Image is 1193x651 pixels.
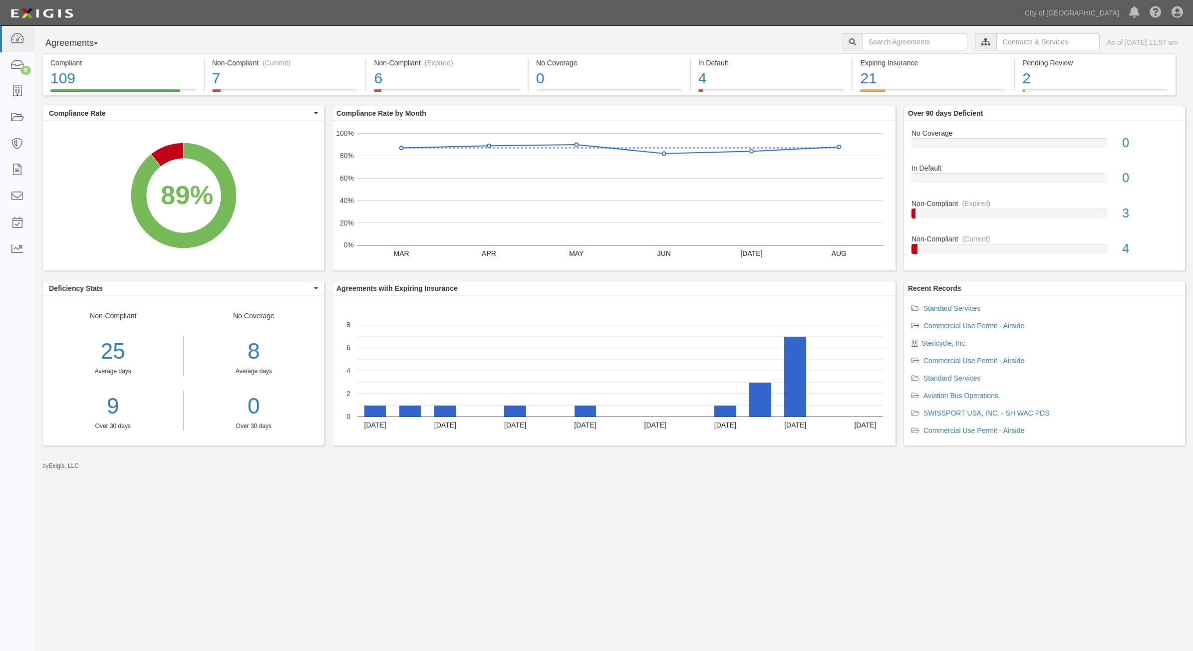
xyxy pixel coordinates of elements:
a: 0 [191,391,317,422]
div: (Current) [263,58,291,68]
div: As of [DATE] 11:57 am [1107,37,1178,47]
text: [DATE] [574,421,596,429]
a: Expiring Insurance21 [853,89,1014,97]
text: MAR [394,249,409,257]
div: Compliant [50,58,196,68]
div: (Expired) [962,199,990,209]
svg: A chart. [43,121,324,270]
span: Deficiency Stats [49,283,311,293]
b: Recent Records [908,284,961,292]
a: Non-Compliant(Expired)3 [911,199,1178,234]
text: 40% [340,197,354,205]
div: Non-Compliant (Expired) [374,58,520,68]
div: 0 [1115,169,1185,187]
text: [DATE] [784,421,806,429]
div: No Coverage [904,128,1185,138]
img: logo-5460c22ac91f19d4615b14bd174203de0afe785f0fc80cf4dbbc73dc1793850b.png [7,4,76,22]
b: Compliance Rate by Month [336,109,426,117]
div: (Current) [962,234,990,244]
text: 2 [346,390,350,398]
div: In Default [698,58,845,68]
text: [DATE] [644,421,666,429]
div: 0 [1115,134,1185,152]
a: Non-Compliant(Current)4 [911,234,1178,262]
div: 7 [212,68,358,89]
div: 4 [698,68,845,89]
div: 109 [50,68,196,89]
input: Contracts & Services [996,33,1100,50]
button: Deficiency Stats [43,281,324,295]
text: 4 [346,367,350,375]
a: Commercial Use Permit - Airside [923,357,1024,365]
div: 4 [1115,240,1185,258]
b: Agreements with Expiring Insurance [336,284,458,292]
a: Commercial Use Permit - Airside [923,427,1024,434]
text: 0% [344,241,354,249]
div: Average days [43,367,183,376]
div: No Coverage [184,311,324,431]
text: 80% [340,152,354,160]
a: In Default4 [691,89,852,97]
div: No Coverage [536,58,682,68]
a: Pending Review2 [1015,89,1176,97]
text: [DATE] [364,421,386,429]
text: 0 [346,413,350,421]
a: In Default0 [911,163,1178,199]
div: In Default [904,163,1185,173]
text: [DATE] [854,421,876,429]
div: 89% [161,176,213,214]
text: [DATE] [714,421,736,429]
div: Non-Compliant [904,199,1185,209]
a: City of [GEOGRAPHIC_DATA] [1020,3,1124,23]
i: Help Center - Complianz [1150,7,1162,19]
a: Commercial Use Permit - Airside [923,322,1024,330]
button: Agreements [42,33,117,53]
text: 8 [346,321,350,329]
span: Compliance Rate [49,108,311,118]
div: Over 30 days [43,422,183,431]
div: 25 [43,336,183,367]
text: AUG [832,249,847,257]
b: Over 90 days Deficient [908,109,983,117]
input: Search Agreements [862,33,967,50]
a: Standard Services [923,304,980,312]
svg: A chart. [332,296,895,445]
a: Non-Compliant(Expired)6 [366,89,528,97]
div: Expiring Insurance [860,58,1006,68]
svg: A chart. [332,121,895,270]
div: Average days [191,367,317,376]
a: No Coverage0 [529,89,690,97]
text: [DATE] [504,421,526,429]
a: Non-Compliant(Current)7 [205,89,366,97]
div: Over 30 days [191,422,317,431]
div: 6 [20,66,31,75]
text: APR [482,249,496,257]
text: 6 [346,344,350,352]
div: 2 [1022,68,1168,89]
div: 0 [536,68,682,89]
div: (Expired) [425,58,453,68]
text: JUN [657,249,671,257]
div: Pending Review [1022,58,1168,68]
a: No Coverage0 [911,128,1178,164]
text: MAY [569,249,584,257]
text: 60% [340,174,354,182]
a: Aviation Bus Operations [923,392,998,400]
div: Non-Compliant (Current) [212,58,358,68]
div: 3 [1115,205,1185,222]
div: 8 [191,336,317,367]
a: Stericycle, Inc. [921,339,967,347]
text: 100% [336,129,354,137]
div: Non-Compliant [904,234,1185,244]
button: Compliance Rate [43,106,324,120]
a: 9 [43,391,183,422]
div: 21 [860,68,1006,89]
small: by [42,462,79,470]
a: SWISSPORT USA, INC. - SH WAC PDS [923,409,1050,417]
a: Compliant109 [42,89,204,97]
